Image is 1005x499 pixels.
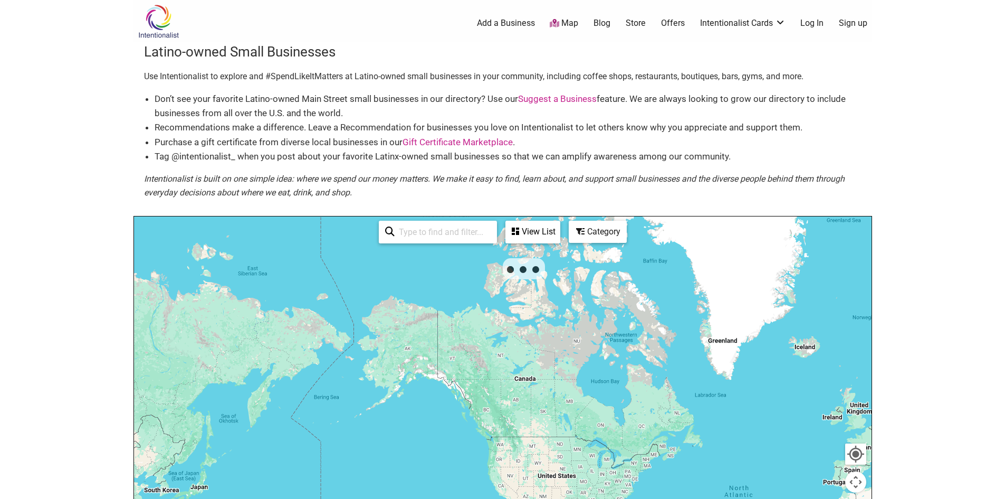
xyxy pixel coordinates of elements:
a: Gift Certificate Marketplace [403,137,513,147]
div: Filter by category [569,221,627,243]
a: Log In [800,17,824,29]
div: Category [570,222,626,242]
div: See a list of the visible businesses [505,221,560,243]
button: Map camera controls [845,472,866,493]
li: Recommendations make a difference. Leave a Recommendation for businesses you love on Intentionali... [155,120,862,135]
a: Offers [661,17,685,29]
em: Intentionalist is built on one simple idea: where we spend our money matters. We make it easy to ... [144,174,845,197]
a: Suggest a Business [518,93,597,104]
a: Add a Business [477,17,535,29]
a: Store [626,17,646,29]
div: Type to search and filter [379,221,497,243]
a: Map [550,17,578,30]
a: Blog [594,17,610,29]
div: View List [506,222,559,242]
input: Type to find and filter... [395,222,491,242]
button: Your Location [845,444,866,465]
li: Tag @intentionalist_ when you post about your favorite Latinx-owned small businesses so that we c... [155,149,862,164]
a: Intentionalist Cards [700,17,786,29]
a: Sign up [839,17,867,29]
h3: Latino-owned Small Businesses [144,42,862,61]
li: Don’t see your favorite Latino-owned Main Street small businesses in our directory? Use our featu... [155,92,862,120]
p: Use Intentionalist to explore and #SpendLikeItMatters at Latino-owned small businesses in your co... [144,70,862,83]
img: Intentionalist [133,4,184,39]
li: Purchase a gift certificate from diverse local businesses in our . [155,135,862,149]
